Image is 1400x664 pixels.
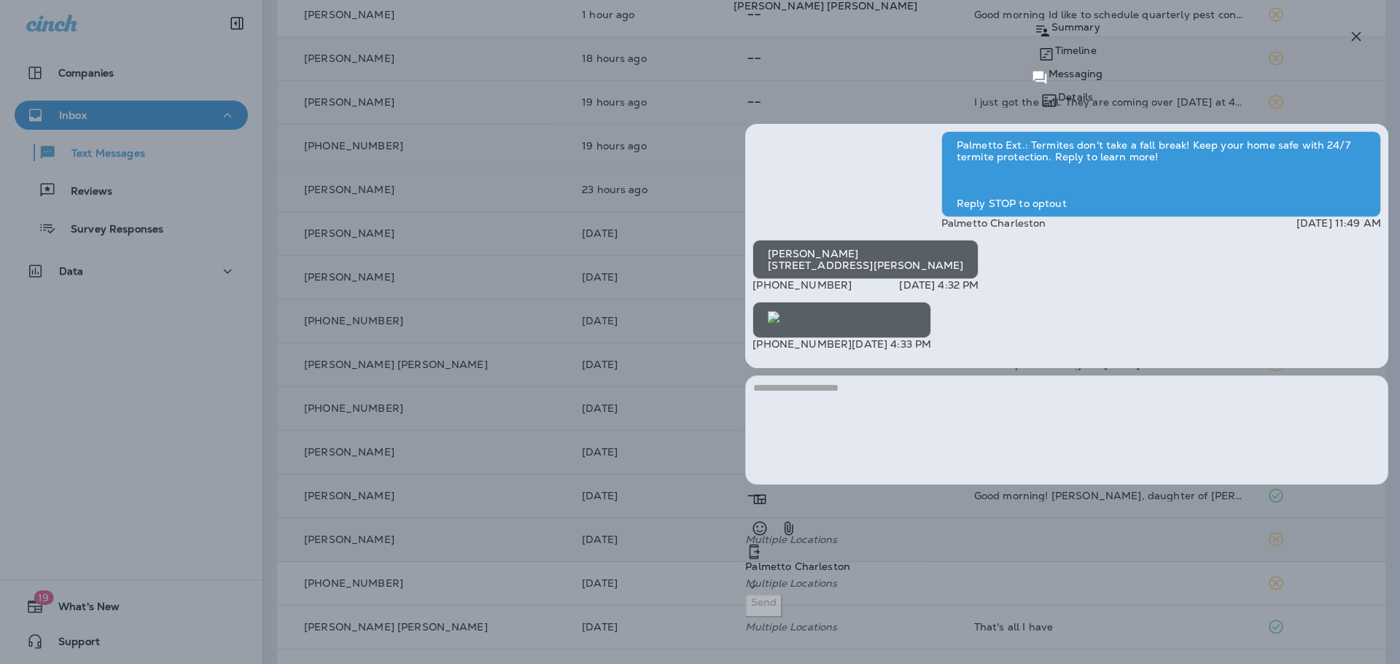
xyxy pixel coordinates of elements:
[768,311,779,323] img: twilio-download
[745,514,774,543] button: Select an emoji
[941,217,1046,229] p: Palmetto Charleston
[745,485,774,514] button: Add in a premade template
[1296,217,1381,229] p: [DATE] 11:49 AM
[941,131,1381,217] div: Palmetto Ext.: Termites don't take a fall break! Keep your home safe with 24/7 termite protection...
[1058,91,1093,103] p: Details
[745,543,1388,594] div: +1 (843) 277-8322
[745,594,782,617] button: Send
[752,338,852,350] p: [PHONE_NUMBER]
[1051,21,1100,33] p: Summary
[751,596,777,608] p: Send
[752,279,852,291] p: [PHONE_NUMBER]
[852,338,931,350] p: [DATE] 4:33 PM
[752,240,979,279] div: [PERSON_NAME] [STREET_ADDRESS][PERSON_NAME]
[745,561,1388,572] p: Palmetto Charleston
[899,279,979,291] p: [DATE] 4:32 PM
[1049,68,1102,79] p: Messaging
[1055,44,1097,56] p: Timeline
